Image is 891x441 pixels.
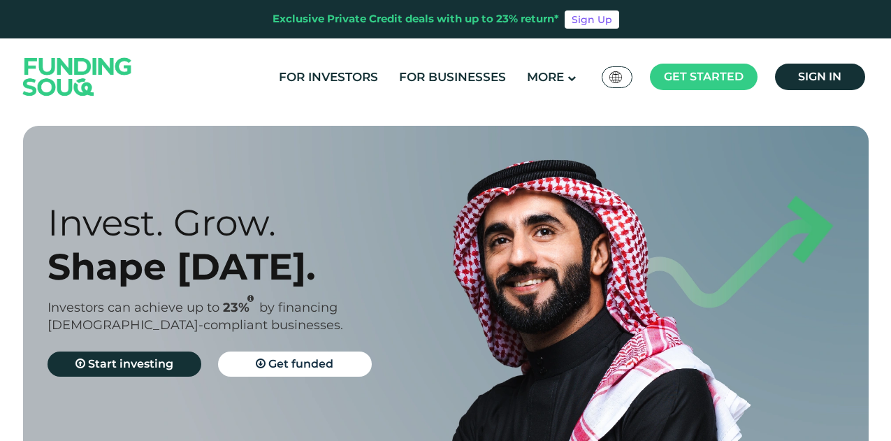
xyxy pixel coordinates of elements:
[48,300,343,333] span: by financing [DEMOGRAPHIC_DATA]-compliant businesses.
[88,357,173,370] span: Start investing
[48,245,470,289] div: Shape [DATE].
[48,201,470,245] div: Invest. Grow.
[48,352,201,377] a: Start investing
[565,10,619,29] a: Sign Up
[48,300,219,315] span: Investors can achieve up to
[798,70,841,83] span: Sign in
[223,300,259,315] span: 23%
[268,357,333,370] span: Get funded
[9,41,146,112] img: Logo
[396,66,509,89] a: For Businesses
[664,70,744,83] span: Get started
[609,71,622,83] img: SA Flag
[273,11,559,27] div: Exclusive Private Credit deals with up to 23% return*
[218,352,372,377] a: Get funded
[527,70,564,84] span: More
[275,66,382,89] a: For Investors
[247,295,254,303] i: 23% IRR (expected) ~ 15% Net yield (expected)
[775,64,865,90] a: Sign in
